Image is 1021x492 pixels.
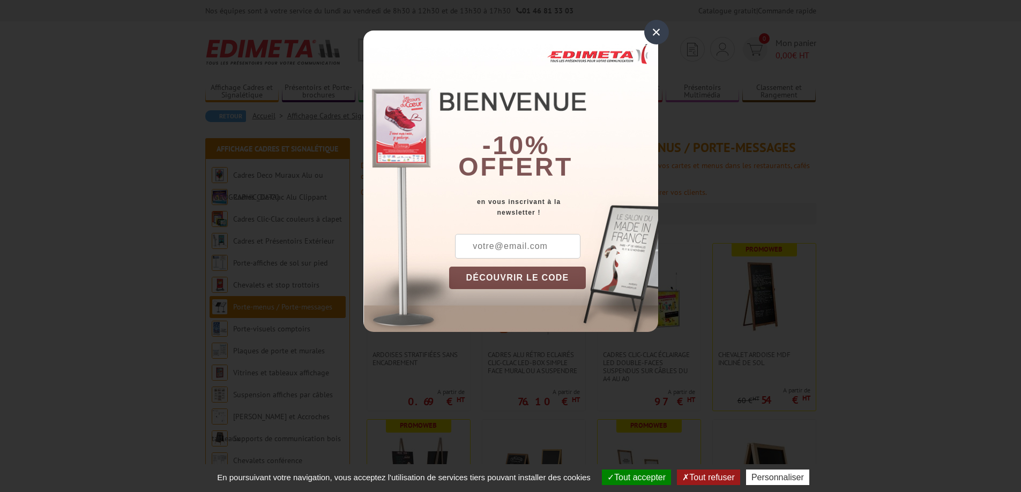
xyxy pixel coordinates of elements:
button: DÉCOUVRIR LE CODE [449,267,586,289]
font: offert [458,153,573,181]
button: Personnaliser (fenêtre modale) [746,470,809,485]
span: En poursuivant votre navigation, vous acceptez l'utilisation de services tiers pouvant installer ... [212,473,596,482]
div: × [644,20,669,44]
input: votre@email.com [455,234,580,259]
b: -10% [482,131,550,160]
button: Tout accepter [602,470,671,485]
div: en vous inscrivant à la newsletter ! [449,196,658,218]
button: Tout refuser [677,470,740,485]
